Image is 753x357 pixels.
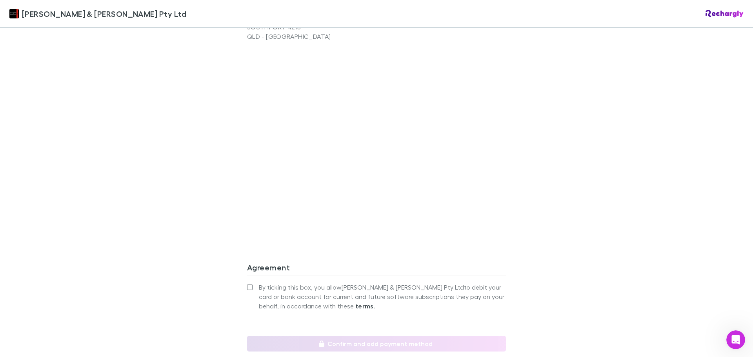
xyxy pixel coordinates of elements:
p: QLD - [GEOGRAPHIC_DATA] [247,32,376,41]
iframe: Secure address input frame [246,46,507,227]
button: Confirm and add payment method [247,336,506,352]
img: Rechargly Logo [706,10,744,18]
strong: terms [355,302,374,310]
span: [PERSON_NAME] & [PERSON_NAME] Pty Ltd [22,8,186,20]
iframe: Intercom live chat [726,330,745,349]
span: By ticking this box, you allow [PERSON_NAME] & [PERSON_NAME] Pty Ltd to debit your card or bank a... [259,283,506,311]
img: Douglas & Harrison Pty Ltd's Logo [9,9,19,18]
h3: Agreement [247,263,506,275]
